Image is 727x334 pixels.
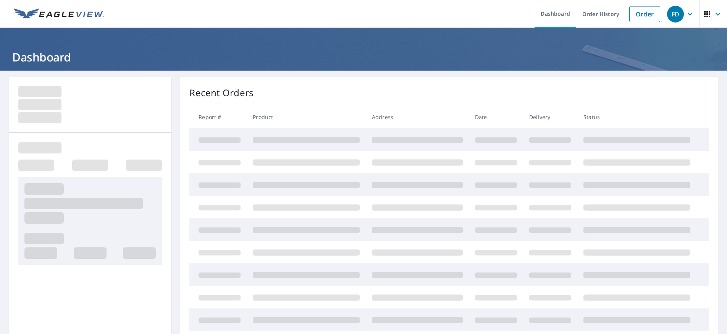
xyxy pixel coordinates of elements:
img: EV Logo [14,8,104,20]
th: Delivery [523,106,577,128]
th: Date [469,106,523,128]
h1: Dashboard [9,49,718,65]
div: FD [667,6,684,23]
p: Recent Orders [189,86,254,100]
th: Product [247,106,366,128]
th: Status [577,106,696,128]
th: Report # [189,106,247,128]
a: Order [629,6,660,22]
th: Address [366,106,469,128]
